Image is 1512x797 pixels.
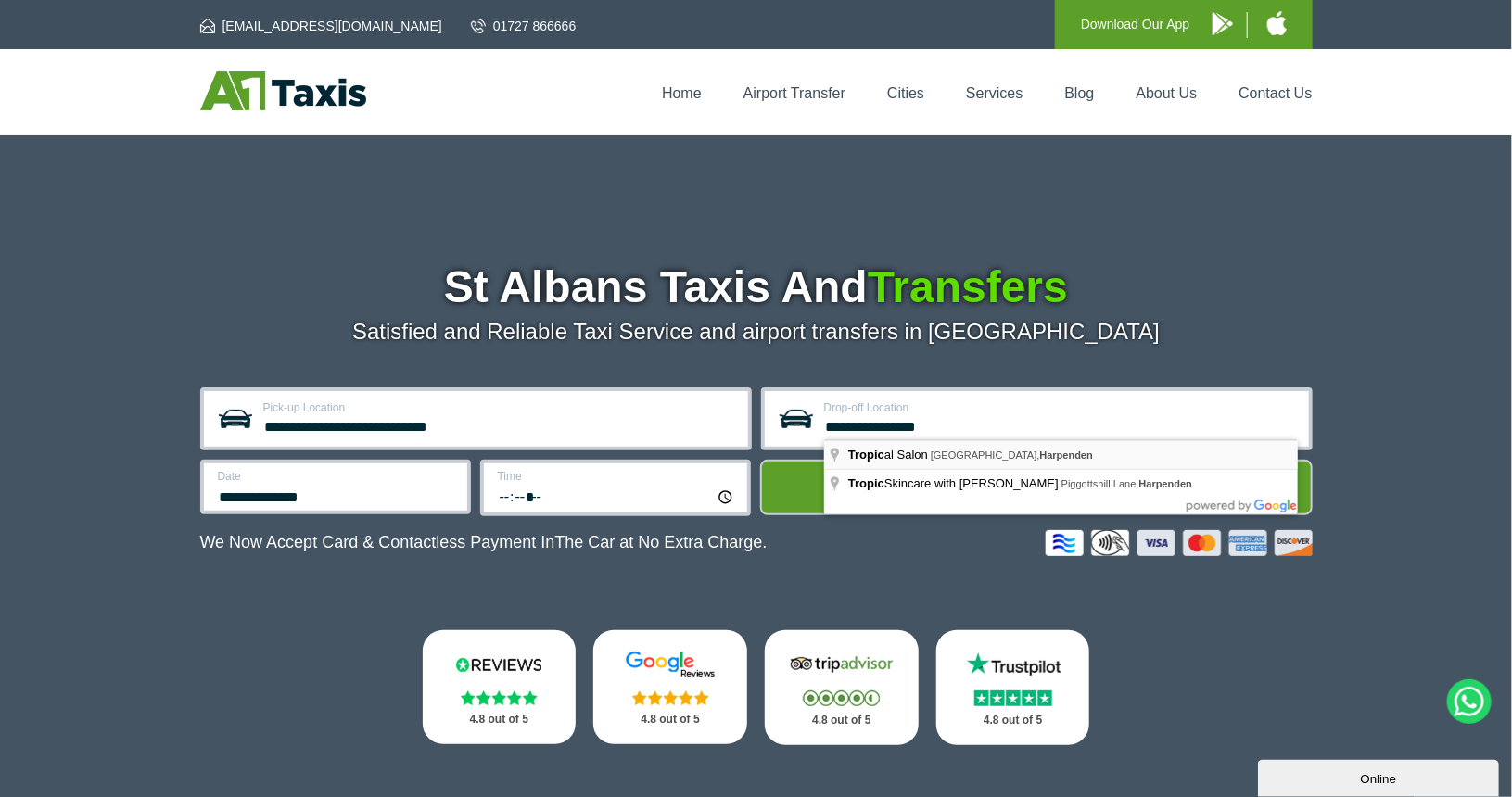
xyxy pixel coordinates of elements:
[1139,478,1192,489] span: Harpenden
[498,471,736,482] label: Time
[200,533,768,552] p: We Now Accept Card & Contactless Payment In
[632,690,709,705] img: Stars
[1064,85,1094,101] a: Blog
[218,471,456,482] label: Date
[443,651,554,678] img: Reviews.io
[887,85,924,101] a: Cities
[1081,13,1190,36] p: Download Our App
[593,630,747,744] a: Google Stars 4.8 out of 5
[785,709,898,732] p: 4.8 out of 5
[824,402,1298,413] label: Drop-off Location
[423,630,577,744] a: Reviews.io Stars 4.8 out of 5
[848,476,884,490] span: Tropic
[974,690,1052,706] img: Stars
[1213,12,1233,35] img: A1 Taxis Android App
[1061,478,1192,489] span: Piggottshill Lane,
[614,708,727,731] p: 4.8 out of 5
[803,690,880,706] img: Stars
[1046,530,1313,556] img: Credit And Debit Cards
[765,630,919,745] a: Tripadvisor Stars 4.8 out of 5
[443,708,556,731] p: 4.8 out of 5
[200,17,442,35] a: [EMAIL_ADDRESS][DOMAIN_NAME]
[200,265,1313,310] h1: St Albans Taxis And
[1267,11,1287,35] img: A1 Taxis iPhone App
[931,449,1093,461] span: [GEOGRAPHIC_DATA],
[615,651,726,678] img: Google
[936,630,1090,745] a: Trustpilot Stars 4.8 out of 5
[200,319,1313,345] p: Satisfied and Reliable Taxi Service and airport transfers in [GEOGRAPHIC_DATA]
[868,262,1068,311] span: Transfers
[848,448,884,462] span: Tropic
[848,448,931,462] span: al Salon
[957,709,1070,732] p: 4.8 out of 5
[1239,85,1312,101] a: Contact Us
[760,460,1313,515] button: Get Quote
[966,85,1023,101] a: Services
[461,690,538,705] img: Stars
[958,651,1069,678] img: Trustpilot
[1040,449,1093,461] span: Harpenden
[263,402,737,413] label: Pick-up Location
[848,476,1061,490] span: Skincare with [PERSON_NAME]
[786,651,897,678] img: Tripadvisor
[1137,85,1198,101] a: About Us
[1258,756,1503,797] iframe: chat widget
[743,85,845,101] a: Airport Transfer
[662,85,702,101] a: Home
[200,71,366,110] img: A1 Taxis St Albans LTD
[471,17,577,35] a: 01727 866666
[554,533,767,551] span: The Car at No Extra Charge.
